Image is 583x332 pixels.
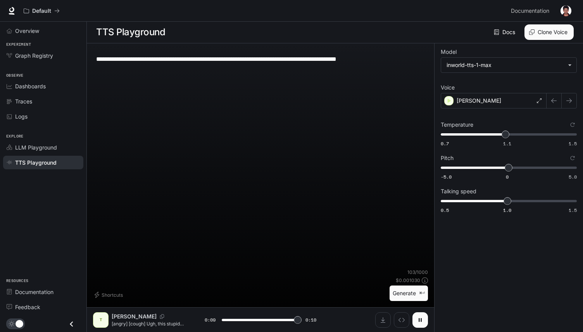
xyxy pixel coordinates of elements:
[3,49,83,62] a: Graph Registry
[492,24,518,40] a: Docs
[3,24,83,38] a: Overview
[15,158,57,167] span: TTS Playground
[506,174,509,180] span: 0
[15,112,28,120] span: Logs
[205,316,216,324] span: 0:09
[3,110,83,123] a: Logs
[93,289,126,301] button: Shortcuts
[441,85,455,90] p: Voice
[569,174,577,180] span: 5.0
[3,95,83,108] a: Traces
[63,316,80,332] button: Close drawer
[441,174,452,180] span: -5.0
[95,314,107,326] div: T
[112,313,157,320] p: [PERSON_NAME]
[568,120,577,129] button: Reset to default
[157,314,167,319] button: Copy Voice ID
[524,24,574,40] button: Clone Voice
[569,140,577,147] span: 1.5
[15,52,53,60] span: Graph Registry
[441,58,576,72] div: inworld-tts-1-max
[32,8,51,14] p: Default
[3,285,83,299] a: Documentation
[16,319,23,328] span: Dark mode toggle
[561,5,571,16] img: User avatar
[407,269,428,275] p: 103 / 1000
[441,189,476,194] p: Talking speed
[15,303,40,311] span: Feedback
[3,79,83,93] a: Dashboards
[3,156,83,169] a: TTS Playground
[15,288,53,296] span: Documentation
[390,286,428,301] button: Generate⌘⏎
[305,316,316,324] span: 0:10
[419,291,425,296] p: ⌘⏎
[3,300,83,314] a: Feedback
[441,49,457,55] p: Model
[441,140,449,147] span: 0.7
[441,155,454,161] p: Pitch
[15,27,39,35] span: Overview
[508,3,555,19] a: Documentation
[569,207,577,213] span: 1.5
[441,207,449,213] span: 0.5
[20,3,63,19] button: All workspaces
[15,97,32,105] span: Traces
[568,154,577,162] button: Reset to default
[396,277,420,284] p: $ 0.001030
[3,141,83,154] a: LLM Playground
[394,312,409,328] button: Inspect
[457,97,501,105] p: [PERSON_NAME]
[447,61,564,69] div: inworld-tts-1-max
[375,312,391,328] button: Download audio
[441,122,473,127] p: Temperature
[15,143,57,151] span: LLM Playground
[503,207,511,213] span: 1.0
[503,140,511,147] span: 1.1
[96,24,165,40] h1: TTS Playground
[558,3,574,19] button: User avatar
[15,82,46,90] span: Dashboards
[511,6,549,16] span: Documentation
[112,320,186,327] p: [angry] [cough] Ugh, this stupid cough... It's just so hard [cough] not getting sick this time of...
